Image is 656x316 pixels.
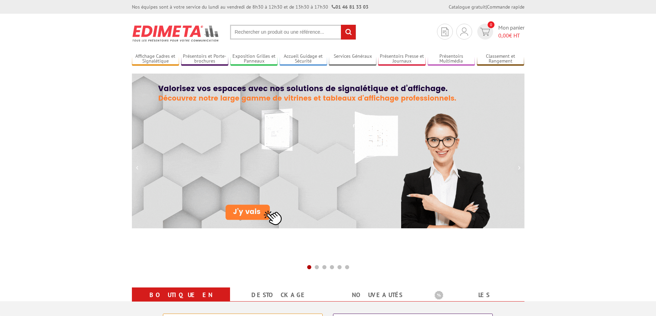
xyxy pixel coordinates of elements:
span: Mon panier [498,24,524,40]
strong: 01 46 81 33 03 [332,4,368,10]
input: rechercher [341,25,356,40]
img: Présentoir, panneau, stand - Edimeta - PLV, affichage, mobilier bureau, entreprise [132,21,220,46]
a: Classement et Rangement [477,53,524,65]
a: Exposition Grilles et Panneaux [230,53,278,65]
a: Présentoirs Multimédia [428,53,475,65]
a: devis rapide 0 Mon panier 0,00€ HT [476,24,524,40]
input: Rechercher un produit ou une référence... [230,25,356,40]
span: 0 [488,21,494,28]
span: € HT [498,32,524,40]
b: Les promotions [435,289,521,303]
img: devis rapide [441,28,448,36]
a: Destockage [238,289,320,301]
span: 0,00 [498,32,509,39]
a: Les promotions [435,289,516,314]
div: | [449,3,524,10]
a: Affichage Cadres et Signalétique [132,53,179,65]
a: Catalogue gratuit [449,4,486,10]
a: Commande rapide [487,4,524,10]
a: nouveautés [336,289,418,301]
a: Boutique en ligne [140,289,222,314]
a: Services Généraux [329,53,376,65]
img: devis rapide [480,28,490,36]
a: Accueil Guidage et Sécurité [280,53,327,65]
a: Présentoirs et Porte-brochures [181,53,229,65]
a: Présentoirs Presse et Journaux [378,53,426,65]
img: devis rapide [460,28,468,36]
div: Nos équipes sont à votre service du lundi au vendredi de 8h30 à 12h30 et de 13h30 à 17h30 [132,3,368,10]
